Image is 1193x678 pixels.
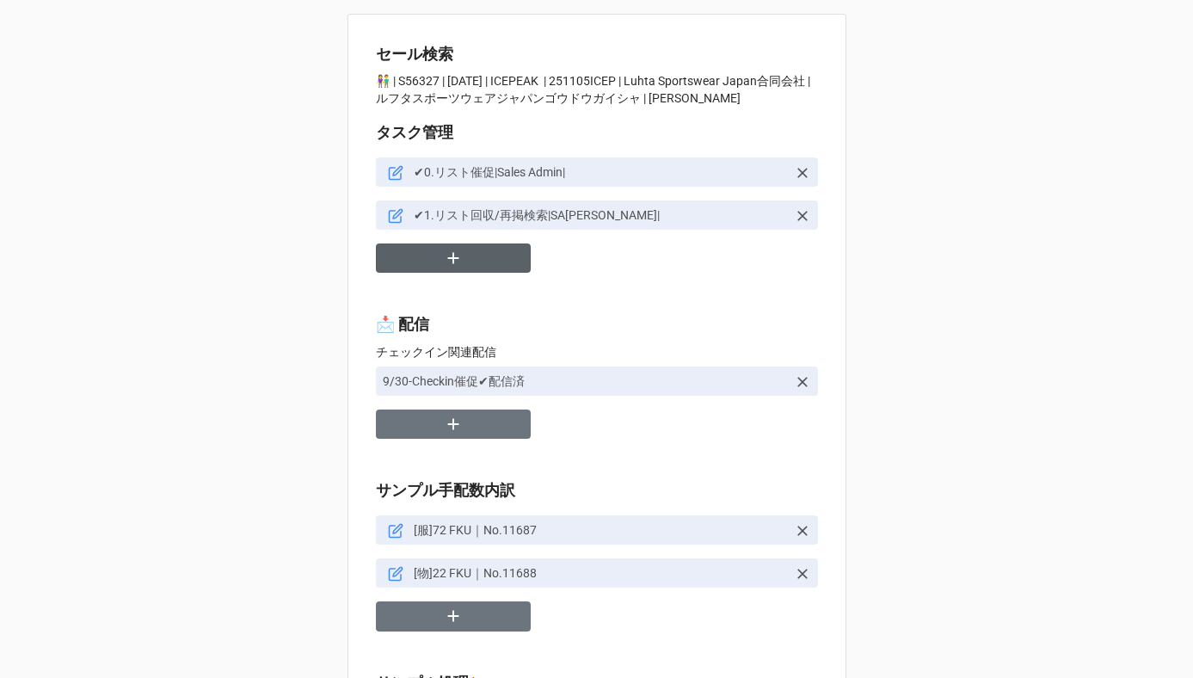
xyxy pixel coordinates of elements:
[414,564,787,582] p: [物]22 FKU｜No.11688
[376,478,515,502] label: サンプル手配数内訳
[414,206,787,224] p: ✔︎1.リスト回収/再掲検索|SA[PERSON_NAME]|
[376,312,429,336] label: 📩 配信
[376,343,818,361] p: チェックイン関連配信
[383,373,787,390] p: 9/30-Checkin催促✔︎配信済
[376,45,453,63] b: セール検索
[376,72,818,107] p: 👫 | S56327 | [DATE] | ICEPEAK | 251105ICEP | Luhta Sportswear Japan合同会社 | ルフタスポーツウェアジャパンゴウドウガイシャ ...
[376,120,453,145] label: タスク管理
[414,163,787,181] p: ✔︎0.リスト催促|Sales Admin|
[414,521,787,539] p: [服]72 FKU｜No.11687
